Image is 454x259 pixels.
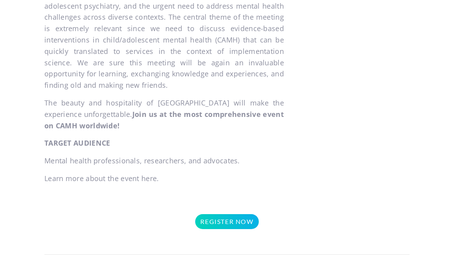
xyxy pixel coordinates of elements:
[44,97,284,131] p: The beauty and hospitality of [GEOGRAPHIC_DATA] will make the experience unforgettable.
[44,173,284,184] p: Learn more about the event here.
[44,138,110,148] strong: TARGET AUDIENCE
[195,214,258,229] a: Register Now
[44,109,284,130] strong: Join us at the most comprehensive event on CAMH worldwide!
[44,155,284,166] p: Mental health professionals, researchers, and advocates.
